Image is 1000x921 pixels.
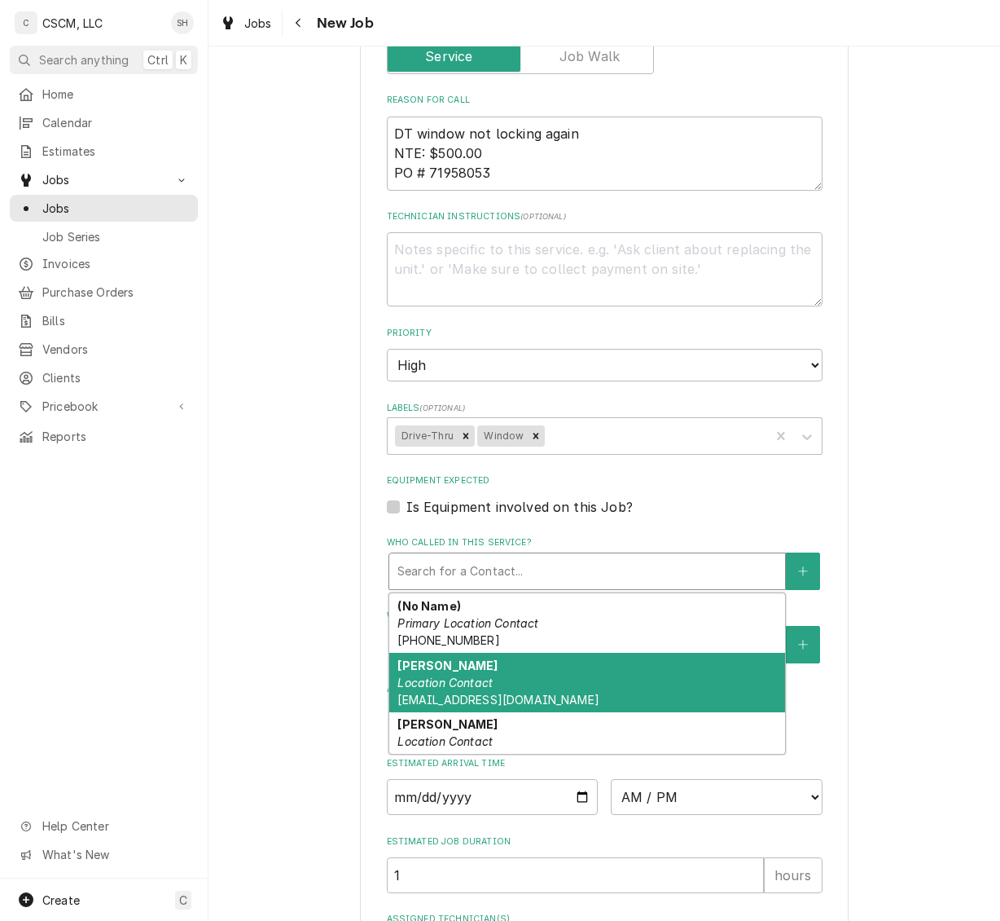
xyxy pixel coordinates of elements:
a: Home [10,81,198,108]
input: Date [387,779,599,815]
div: Who should the tech(s) ask for? [387,610,822,663]
div: Technician Instructions [387,210,822,306]
div: SH [171,11,194,34]
strong: [PERSON_NAME] [397,717,498,731]
div: CSCM, LLC's Avatar [15,11,37,34]
span: Jobs [42,200,190,217]
div: Serra Heyen's Avatar [171,11,194,34]
a: Go to Pricebook [10,393,198,420]
a: Go to What's New [10,841,198,868]
label: Attachments [387,683,822,696]
span: Clients [42,369,190,386]
a: Job Series [10,223,198,250]
span: Estimates [42,143,190,160]
em: Location Contact [397,676,493,690]
a: Reports [10,423,198,450]
select: Time Select [611,779,822,815]
button: Navigate back [286,10,312,36]
span: What's New [42,846,188,863]
span: Bills [42,312,190,329]
span: K [180,51,187,68]
label: Reason For Call [387,94,822,107]
button: Search anythingCtrlK [10,46,198,74]
span: Help Center [42,817,188,835]
strong: [PERSON_NAME] [397,659,498,672]
span: Ctrl [147,51,169,68]
a: Jobs [213,10,279,37]
span: [PHONE_NUMBER] [397,633,499,647]
label: Estimated Arrival Time [387,757,822,770]
div: Equipment Expected [387,474,822,516]
a: Bills [10,307,198,334]
span: Purchase Orders [42,284,190,301]
label: Estimated Job Duration [387,835,822,848]
a: Invoices [10,250,198,277]
span: Create [42,893,80,907]
button: Create New Contact [786,626,820,663]
span: Job Series [42,228,190,245]
span: Vendors [42,341,190,358]
button: Create New Contact [786,553,820,590]
div: Attachments [387,683,822,737]
div: Priority [387,327,822,381]
label: Priority [387,327,822,340]
a: Go to Jobs [10,166,198,193]
span: Search anything [39,51,129,68]
span: Home [42,86,190,103]
span: ( optional ) [520,212,566,221]
a: Jobs [10,195,198,222]
label: Labels [387,402,822,415]
span: Calendar [42,114,190,131]
label: Is Equipment involved on this Job? [406,497,633,517]
a: Go to Help Center [10,813,198,839]
span: C [179,892,187,909]
label: Who called in this service? [387,536,822,549]
div: Estimated Job Duration [387,835,822,893]
a: Vendors [10,336,198,363]
a: Estimates [10,138,198,165]
a: Calendar [10,109,198,136]
div: Who called in this service? [387,536,822,589]
svg: Create New Contact [798,639,808,650]
svg: Create New Contact [798,566,808,577]
span: Jobs [42,171,165,188]
div: CSCM, LLC [42,15,103,32]
div: C [15,11,37,34]
em: Primary Location Contact [397,616,538,630]
label: Technician Instructions [387,210,822,223]
div: Reason For Call [387,94,822,190]
label: Who should the tech(s) ask for? [387,610,822,623]
span: Invoices [42,255,190,272]
div: Labels [387,402,822,455]
div: Window [477,425,527,447]
strong: (No Name) [397,599,460,613]
a: Clients [10,364,198,391]
span: ( optional ) [419,403,465,412]
div: Estimated Arrival Time [387,757,822,815]
div: Drive-Thru [395,425,457,447]
a: Purchase Orders [10,279,198,306]
textarea: DT window not locking again NTE: $500.00 PO # 71958053 [387,117,822,191]
span: [EMAIL_ADDRESS][DOMAIN_NAME] [397,693,599,707]
div: hours [764,857,822,893]
span: Reports [42,428,190,445]
div: Remove Drive-Thru [457,425,475,447]
span: New Job [312,12,374,34]
em: Location Contact [397,734,493,748]
span: Pricebook [42,398,165,415]
div: Remove Window [527,425,545,447]
label: Equipment Expected [387,474,822,487]
span: Jobs [244,15,272,32]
